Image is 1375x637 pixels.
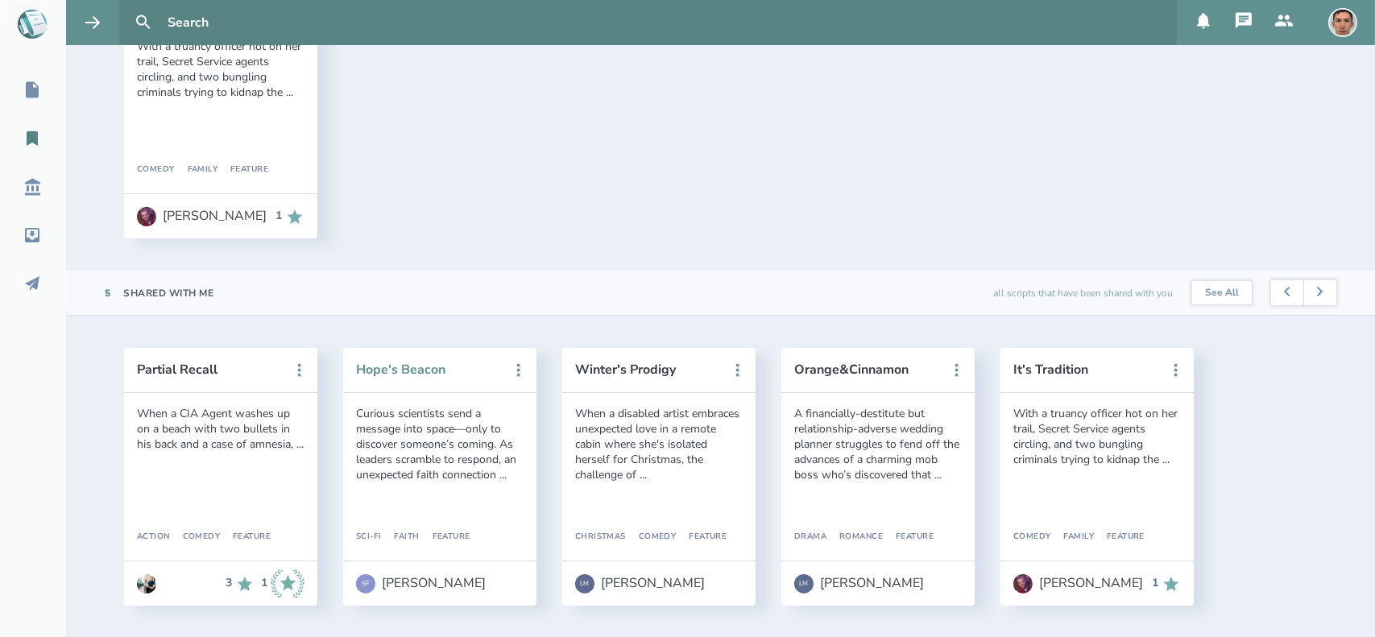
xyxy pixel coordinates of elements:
div: [PERSON_NAME] [1039,576,1143,590]
div: 1 [275,209,282,222]
a: [PERSON_NAME] [137,199,267,234]
div: Family [1051,532,1095,542]
div: Feature [217,165,268,175]
div: Christmas [575,532,626,542]
div: With a truancy officer hot on her trail, Secret Service agents circling, and two bungling crimina... [1013,406,1181,467]
div: 1 Recommends [1152,574,1181,594]
a: LM[PERSON_NAME] [794,566,924,602]
div: Feature [420,532,470,542]
div: Curious scientists send a message into space—only to discover someone’s coming. As leaders scramb... [356,406,524,482]
div: SF [356,574,375,594]
button: See All [1192,281,1252,305]
div: 1 [261,577,267,589]
div: Romance [826,532,883,542]
div: A financially-destitute but relationship-adverse wedding planner struggles to fend off the advanc... [794,406,962,482]
div: Shared With Me [124,287,214,300]
div: Action [137,532,170,542]
img: user_1718118867-crop.jpg [1013,574,1033,594]
a: [PERSON_NAME] [1013,566,1143,602]
div: 5 [105,287,111,300]
img: user_1756948650-crop.jpg [1328,8,1357,37]
img: user_1718118867-crop.jpg [137,207,156,226]
div: 3 Recommends [226,569,255,598]
div: 1 Recommends [275,207,304,226]
div: LM [794,574,814,594]
div: Comedy [626,532,677,542]
a: SF[PERSON_NAME] [356,566,486,602]
div: LM [575,574,594,594]
a: Go to Anthony Miguel Cantu's profile [137,566,156,602]
div: Comedy [1013,532,1051,542]
div: Faith [382,532,420,542]
div: 1 Industry Recommends [261,569,304,598]
a: LM[PERSON_NAME] [575,566,705,602]
div: all scripts that have been shared with you [993,271,1173,315]
div: With a truancy officer hot on her trail, Secret Service agents circling, and two bungling crimina... [137,39,304,100]
div: 3 [226,577,232,589]
div: When a CIA Agent washes up on a beach with two bullets in his back and a case of amnesia, ... [137,406,304,452]
div: When a disabled artist embraces unexpected love in a remote cabin where she's isolated herself fo... [575,406,743,482]
div: Comedy [170,532,221,542]
div: Comedy [137,165,175,175]
div: [PERSON_NAME] [163,209,267,223]
div: Drama [794,532,826,542]
button: Partial Recall [137,362,282,377]
div: Sci-Fi [356,532,382,542]
div: [PERSON_NAME] [601,576,705,590]
button: Winter's Prodigy [575,362,720,377]
div: Feature [220,532,271,542]
button: It's Tradition [1013,362,1158,377]
div: [PERSON_NAME] [820,576,924,590]
div: Family [175,165,218,175]
img: user_1673573717-crop.jpg [137,574,156,594]
div: Feature [1094,532,1145,542]
div: Feature [676,532,727,542]
button: Orange&Cinnamon [794,362,939,377]
button: Hope's Beacon [356,362,501,377]
div: 1 [1152,577,1158,589]
div: Feature [883,532,934,542]
div: [PERSON_NAME] [382,576,486,590]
